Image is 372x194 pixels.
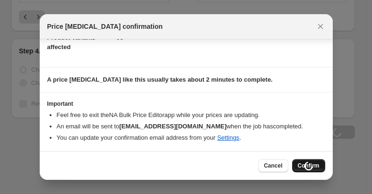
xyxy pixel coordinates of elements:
span: Cancel [264,162,282,169]
a: Settings [217,134,239,141]
li: Feel free to exit the NA Bulk Price Editor app while your prices are updating. [57,110,325,120]
span: Price [MEDICAL_DATA] confirmation [47,22,163,31]
button: Cancel [258,159,288,172]
li: You can update your confirmation email address from your . [57,133,325,143]
h3: Important [47,100,325,108]
b: A price [MEDICAL_DATA] like this usually takes about 2 minutes to complete. [47,76,273,83]
li: An email will be sent to when the job has completed . [57,122,325,131]
b: [EMAIL_ADDRESS][DOMAIN_NAME] [119,123,226,130]
button: Close [314,20,327,33]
